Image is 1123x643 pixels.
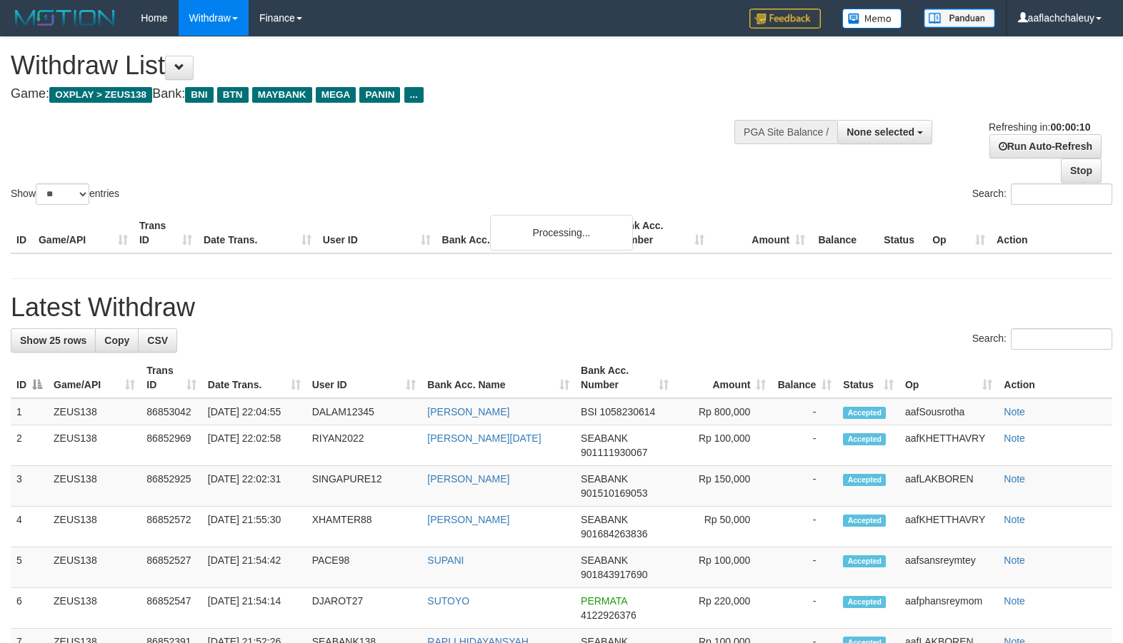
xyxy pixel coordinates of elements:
[202,358,306,398] th: Date Trans.: activate to sort column ascending
[878,213,927,253] th: Status
[11,87,734,101] h4: Game: Bank:
[490,215,633,250] div: Processing...
[306,547,422,588] td: PACE98
[1004,432,1025,444] a: Note
[20,335,86,346] span: Show 25 rows
[316,87,356,103] span: MEGA
[989,134,1102,158] a: Run Auto-Refresh
[772,588,837,629] td: -
[609,213,710,253] th: Bank Acc. Number
[141,358,202,398] th: Trans ID: activate to sort column ascending
[202,547,306,588] td: [DATE] 21:54:42
[772,466,837,507] td: -
[36,183,89,205] select: Showentries
[252,87,312,103] span: MAYBANK
[202,466,306,507] td: [DATE] 22:02:31
[581,487,647,499] span: Copy 901510169053 to clipboard
[581,609,637,621] span: Copy 4122926376 to clipboard
[772,547,837,588] td: -
[48,547,141,588] td: ZEUS138
[11,293,1112,322] h1: Latest Withdraw
[924,9,995,28] img: panduan.png
[581,473,628,485] span: SEABANK
[141,507,202,547] td: 86852572
[899,398,998,425] td: aafSousrotha
[972,328,1112,350] label: Search:
[48,588,141,629] td: ZEUS138
[48,466,141,507] td: ZEUS138
[306,466,422,507] td: SINGAPURE12
[581,528,647,540] span: Copy 901684263836 to clipboard
[427,595,469,607] a: SUTOYO
[581,569,647,580] span: Copy 901843917690 to clipboard
[772,507,837,547] td: -
[141,466,202,507] td: 86852925
[600,406,656,417] span: Copy 1058230614 to clipboard
[202,507,306,547] td: [DATE] 21:55:30
[899,507,998,547] td: aafKHETTHAVRY
[843,596,886,608] span: Accepted
[991,213,1112,253] th: Action
[141,398,202,425] td: 86853042
[575,358,674,398] th: Bank Acc. Number: activate to sort column ascending
[837,120,932,144] button: None selected
[421,358,575,398] th: Bank Acc. Name: activate to sort column ascending
[11,507,48,547] td: 4
[33,213,134,253] th: Game/API
[306,507,422,547] td: XHAMTER88
[847,126,914,138] span: None selected
[11,358,48,398] th: ID: activate to sort column descending
[674,507,772,547] td: Rp 50,000
[581,432,628,444] span: SEABANK
[674,466,772,507] td: Rp 150,000
[306,358,422,398] th: User ID: activate to sort column ascending
[1011,183,1112,205] input: Search:
[11,51,734,80] h1: Withdraw List
[427,473,509,485] a: [PERSON_NAME]
[674,547,772,588] td: Rp 100,000
[11,398,48,425] td: 1
[899,425,998,466] td: aafKHETTHAVRY
[404,87,424,103] span: ...
[972,183,1112,205] label: Search:
[95,328,139,353] a: Copy
[134,213,198,253] th: Trans ID
[581,595,627,607] span: PERMATA
[11,425,48,466] td: 2
[674,358,772,398] th: Amount: activate to sort column ascending
[674,398,772,425] td: Rp 800,000
[811,213,878,253] th: Balance
[141,547,202,588] td: 86852527
[198,213,317,253] th: Date Trans.
[710,213,811,253] th: Amount
[843,407,886,419] span: Accepted
[674,425,772,466] td: Rp 100,000
[48,507,141,547] td: ZEUS138
[359,87,400,103] span: PANIN
[141,425,202,466] td: 86852969
[138,328,177,353] a: CSV
[11,547,48,588] td: 5
[1004,514,1025,525] a: Note
[843,515,886,527] span: Accepted
[989,121,1090,133] span: Refreshing in:
[104,335,129,346] span: Copy
[1050,121,1090,133] strong: 00:00:10
[306,398,422,425] td: DALAM12345
[217,87,249,103] span: BTN
[674,588,772,629] td: Rp 220,000
[842,9,902,29] img: Button%20Memo.svg
[1004,473,1025,485] a: Note
[48,358,141,398] th: Game/API: activate to sort column ascending
[202,425,306,466] td: [DATE] 22:02:58
[11,588,48,629] td: 6
[899,547,998,588] td: aafsansreymtey
[147,335,168,346] span: CSV
[427,555,464,566] a: SUPANI
[1061,158,1102,183] a: Stop
[185,87,213,103] span: BNI
[49,87,152,103] span: OXPLAY > ZEUS138
[1004,406,1025,417] a: Note
[581,514,628,525] span: SEABANK
[11,7,119,29] img: MOTION_logo.png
